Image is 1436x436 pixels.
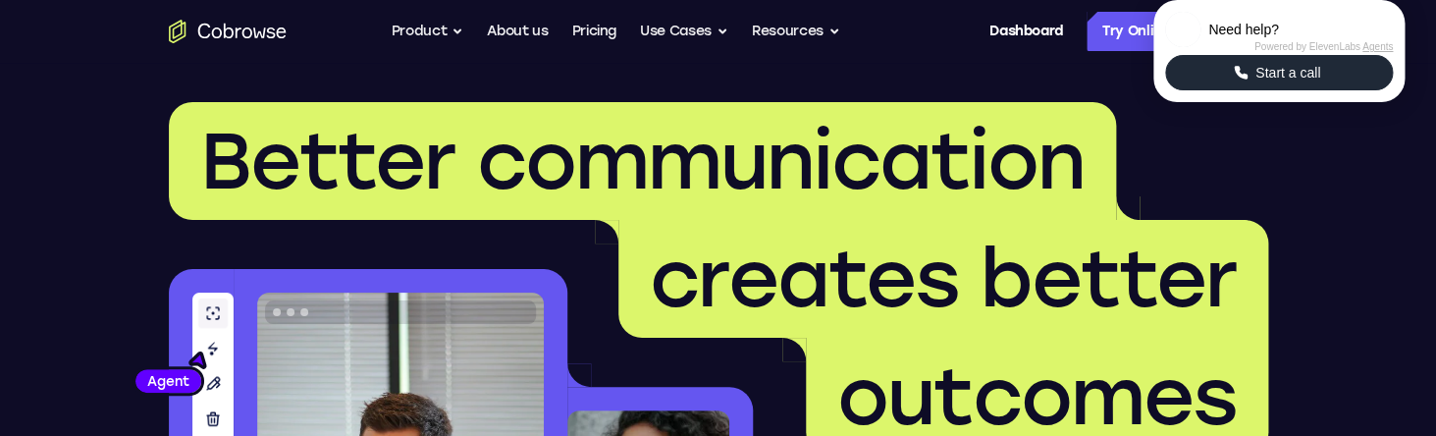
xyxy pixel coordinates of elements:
[1087,12,1268,51] a: Try Online Demo
[650,232,1237,326] span: creates better
[487,12,548,51] a: About us
[200,114,1085,208] span: Better communication
[169,20,287,43] a: Go to the home page
[392,12,464,51] button: Product
[752,12,840,51] button: Resources
[571,12,616,51] a: Pricing
[989,12,1063,51] a: Dashboard
[640,12,728,51] button: Use Cases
